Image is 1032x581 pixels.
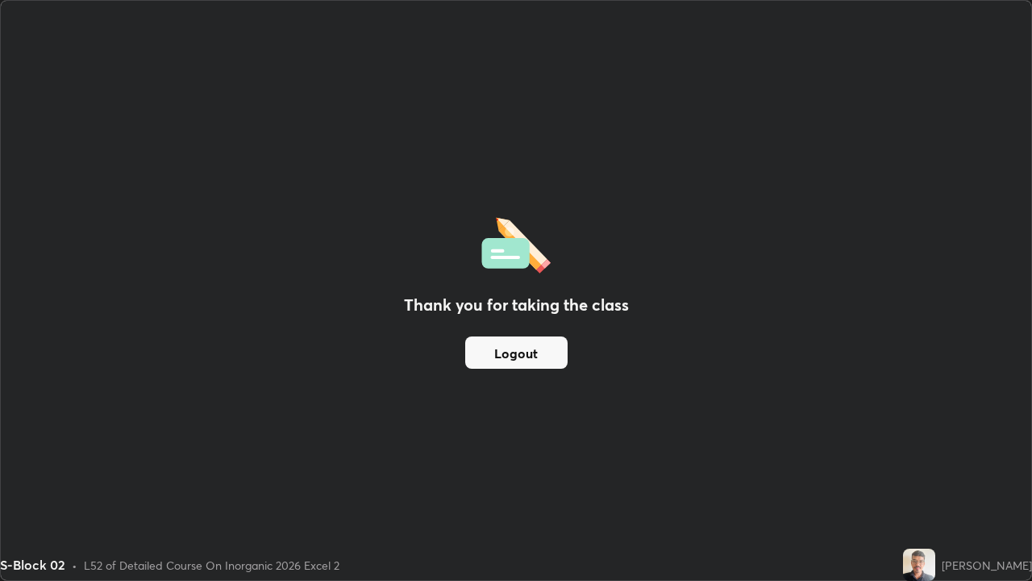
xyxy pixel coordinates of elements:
[481,212,551,274] img: offlineFeedback.1438e8b3.svg
[903,549,935,581] img: 5c5a1ca2b8cd4346bffe085306bd8f26.jpg
[84,557,339,574] div: L52 of Detailed Course On Inorganic 2026 Excel 2
[72,557,77,574] div: •
[942,557,1032,574] div: [PERSON_NAME]
[465,336,568,369] button: Logout
[404,293,629,317] h2: Thank you for taking the class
